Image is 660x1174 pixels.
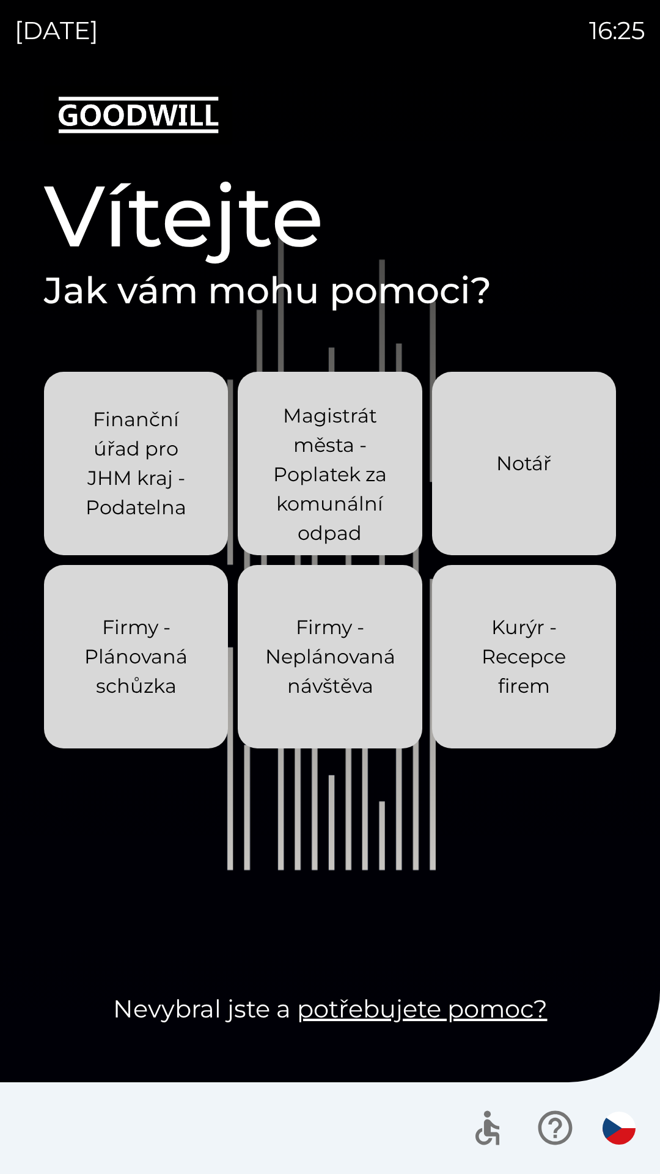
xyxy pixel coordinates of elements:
[432,565,616,748] button: Kurýr - Recepce firem
[15,12,98,49] p: [DATE]
[267,401,392,548] p: Magistrát města - Poplatek za komunální odpad
[44,268,616,313] h2: Jak vám mohu pomoci?
[44,372,228,555] button: Finanční úřad pro JHM kraj - Podatelna
[461,613,587,701] p: Kurýr - Recepce firem
[265,613,395,701] p: Firmy - Neplánovaná návštěva
[238,565,422,748] button: Firmy - Neplánovaná návštěva
[603,1112,636,1145] img: cs flag
[44,991,616,1027] p: Nevybral jste a
[238,372,422,555] button: Magistrát města - Poplatek za komunální odpad
[44,86,616,144] img: Logo
[432,372,616,555] button: Notář
[73,405,199,522] p: Finanční úřad pro JHM kraj - Podatelna
[73,613,199,701] p: Firmy - Plánovaná schůzka
[589,12,645,49] p: 16:25
[496,449,551,478] p: Notář
[44,565,228,748] button: Firmy - Plánovaná schůzka
[297,994,548,1024] a: potřebujete pomoc?
[44,164,616,268] h1: Vítejte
